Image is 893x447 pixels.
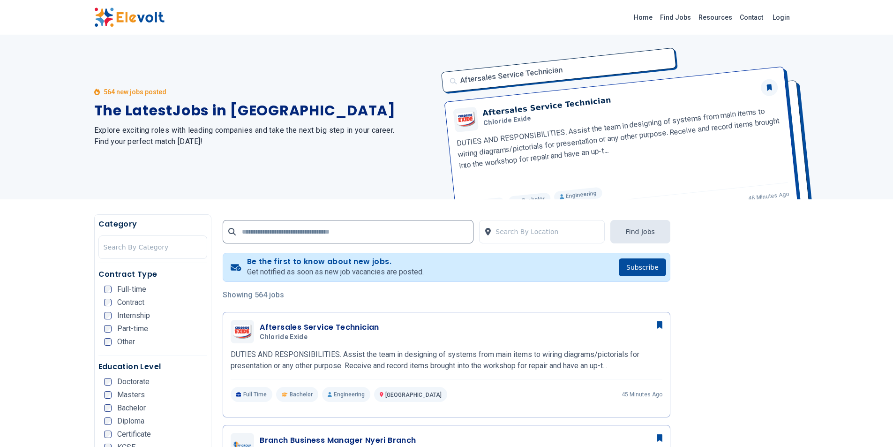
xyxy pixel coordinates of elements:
[610,220,670,243] button: Find Jobs
[98,361,208,372] h5: Education Level
[247,257,424,266] h4: Be the first to know about new jobs.
[231,387,272,402] p: Full Time
[104,87,166,97] p: 564 new jobs posted
[117,286,146,293] span: Full-time
[104,312,112,319] input: Internship
[322,387,370,402] p: Engineering
[117,325,148,333] span: Part-time
[104,338,112,346] input: Other
[104,325,112,333] input: Part-time
[94,102,435,119] h1: The Latest Jobs in [GEOGRAPHIC_DATA]
[117,417,144,425] span: Diploma
[117,312,150,319] span: Internship
[385,392,442,398] span: [GEOGRAPHIC_DATA]
[117,391,145,399] span: Masters
[117,299,144,306] span: Contract
[104,299,112,306] input: Contract
[290,391,313,398] span: Bachelor
[695,10,736,25] a: Resources
[98,269,208,280] h5: Contract Type
[233,324,252,340] img: Chloride Exide
[247,266,424,278] p: Get notified as soon as new job vacancies are posted.
[104,286,112,293] input: Full-time
[117,378,150,386] span: Doctorate
[260,333,308,341] span: Chloride Exide
[104,431,112,438] input: Certificate
[260,322,379,333] h3: Aftersales Service Technician
[231,349,662,371] p: DUTIES AND RESPONSIBILITIES. Assist the team in designing of systems from main items to wiring di...
[622,391,662,398] p: 45 minutes ago
[619,258,666,276] button: Subscribe
[117,431,151,438] span: Certificate
[260,435,416,446] h3: Branch Business Manager Nyeri Branch
[223,289,670,301] p: Showing 564 jobs
[767,8,795,27] a: Login
[231,320,662,402] a: Chloride ExideAftersales Service TechnicianChloride ExideDUTIES AND RESPONSIBILITIES. Assist the ...
[94,8,165,27] img: Elevolt
[104,404,112,412] input: Bachelor
[117,338,135,346] span: Other
[94,125,435,147] h2: Explore exciting roles with leading companies and take the next big step in your career. Find you...
[117,404,146,412] span: Bachelor
[736,10,767,25] a: Contact
[104,417,112,425] input: Diploma
[98,219,208,230] h5: Category
[104,378,112,386] input: Doctorate
[630,10,656,25] a: Home
[104,391,112,399] input: Masters
[656,10,695,25] a: Find Jobs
